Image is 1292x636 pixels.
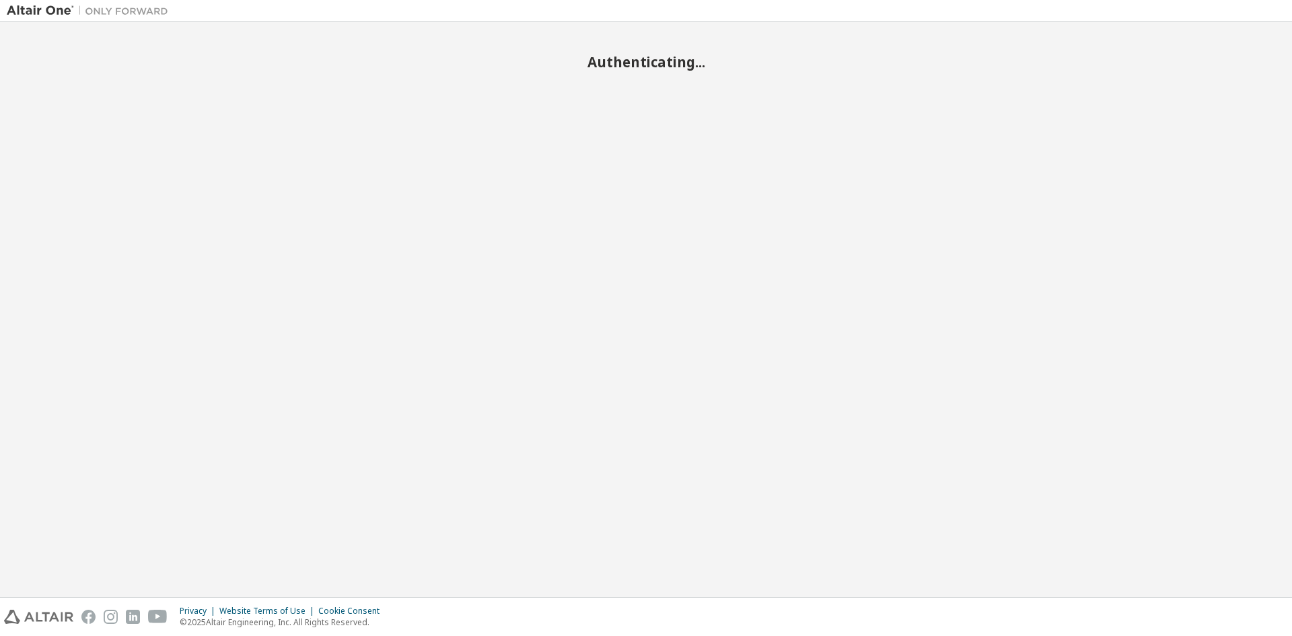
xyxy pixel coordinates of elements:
[126,610,140,624] img: linkedin.svg
[318,606,388,616] div: Cookie Consent
[4,610,73,624] img: altair_logo.svg
[7,4,175,17] img: Altair One
[7,53,1285,71] h2: Authenticating...
[148,610,168,624] img: youtube.svg
[180,616,388,628] p: © 2025 Altair Engineering, Inc. All Rights Reserved.
[219,606,318,616] div: Website Terms of Use
[180,606,219,616] div: Privacy
[81,610,96,624] img: facebook.svg
[104,610,118,624] img: instagram.svg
